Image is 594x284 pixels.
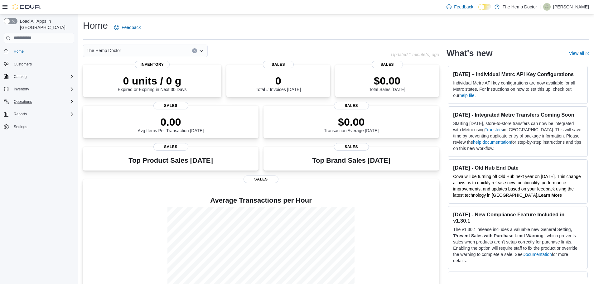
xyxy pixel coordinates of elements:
[11,60,74,68] span: Customers
[453,112,582,118] h3: [DATE] - Integrated Metrc Transfers Coming Soon
[14,74,27,79] span: Catalog
[11,98,35,105] button: Operations
[585,52,589,55] svg: External link
[1,85,77,94] button: Inventory
[87,47,121,54] span: The Hemp Doctor
[1,97,77,106] button: Operations
[11,110,29,118] button: Reports
[523,252,552,257] a: Documentation
[14,99,32,104] span: Operations
[503,3,537,11] p: The Hemp Doctor
[11,73,29,80] button: Catalog
[138,116,204,133] div: Avg Items Per Transaction [DATE]
[12,4,41,10] img: Cova
[453,174,581,198] span: Cova will be turning off Old Hub next year on [DATE]. This change allows us to quickly release ne...
[453,226,582,264] p: The v1.30.1 release includes a valuable new General Setting, ' ', which prevents sales when produ...
[138,116,204,128] p: 0.00
[1,47,77,56] button: Home
[118,75,187,92] div: Expired or Expiring in Next 30 Days
[447,48,492,58] h2: What's new
[88,197,434,204] h4: Average Transactions per Hour
[11,60,34,68] a: Customers
[334,143,369,151] span: Sales
[454,233,543,238] strong: Prevent Sales with Purchase Limit Warning
[543,3,551,11] div: Josh McLaughlin
[478,4,491,10] input: Dark Mode
[369,75,405,87] p: $0.00
[391,52,439,57] p: Updated 1 minute(s) ago
[372,61,403,68] span: Sales
[14,87,29,92] span: Inventory
[153,102,188,109] span: Sales
[11,110,74,118] span: Reports
[244,176,278,183] span: Sales
[83,19,108,32] h1: Home
[128,157,213,164] h3: Top Product Sales [DATE]
[14,112,27,117] span: Reports
[539,3,541,11] p: |
[459,93,474,98] a: help file
[369,75,405,92] div: Total Sales [DATE]
[112,21,143,34] a: Feedback
[11,85,74,93] span: Inventory
[334,102,369,109] span: Sales
[11,123,74,131] span: Settings
[324,116,379,133] div: Transaction Average [DATE]
[454,4,473,10] span: Feedback
[1,122,77,131] button: Settings
[453,71,582,77] h3: [DATE] – Individual Metrc API Key Configurations
[118,75,187,87] p: 0 units / 0 g
[11,48,26,55] a: Home
[14,49,24,54] span: Home
[256,75,301,92] div: Total # Invoices [DATE]
[538,193,562,198] a: Learn More
[453,80,582,99] p: Individual Metrc API key configurations are now available for all Metrc states. For instructions ...
[122,24,141,31] span: Feedback
[11,73,74,80] span: Catalog
[312,157,390,164] h3: Top Brand Sales [DATE]
[17,18,74,31] span: Load All Apps in [GEOGRAPHIC_DATA]
[473,140,511,145] a: help documentation
[553,3,589,11] p: [PERSON_NAME]
[11,85,31,93] button: Inventory
[256,75,301,87] p: 0
[453,165,582,171] h3: [DATE] - Old Hub End Date
[485,127,503,132] a: Transfers
[199,48,204,53] button: Open list of options
[324,116,379,128] p: $0.00
[453,120,582,152] p: Starting [DATE], store-to-store transfers can now be integrated with Metrc using in [GEOGRAPHIC_D...
[1,110,77,118] button: Reports
[135,61,170,68] span: Inventory
[444,1,476,13] a: Feedback
[453,211,582,224] h3: [DATE] - New Compliance Feature Included in v1.30.1
[14,62,32,67] span: Customers
[1,72,77,81] button: Catalog
[4,44,74,148] nav: Complex example
[11,98,74,105] span: Operations
[11,123,30,131] a: Settings
[1,60,77,69] button: Customers
[263,61,294,68] span: Sales
[192,48,197,53] button: Clear input
[153,143,188,151] span: Sales
[11,47,74,55] span: Home
[14,124,27,129] span: Settings
[569,51,589,56] a: View allExternal link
